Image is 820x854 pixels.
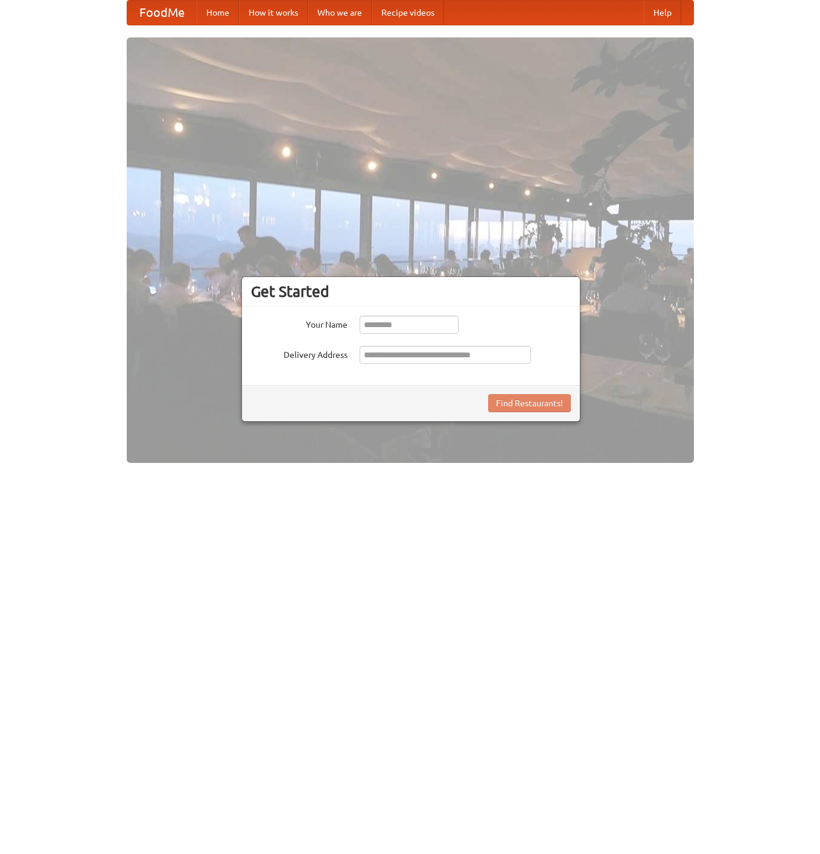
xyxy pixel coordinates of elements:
[644,1,681,25] a: Help
[308,1,372,25] a: Who we are
[372,1,444,25] a: Recipe videos
[127,1,197,25] a: FoodMe
[251,316,348,331] label: Your Name
[251,346,348,361] label: Delivery Address
[251,282,571,301] h3: Get Started
[239,1,308,25] a: How it works
[488,394,571,412] button: Find Restaurants!
[197,1,239,25] a: Home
